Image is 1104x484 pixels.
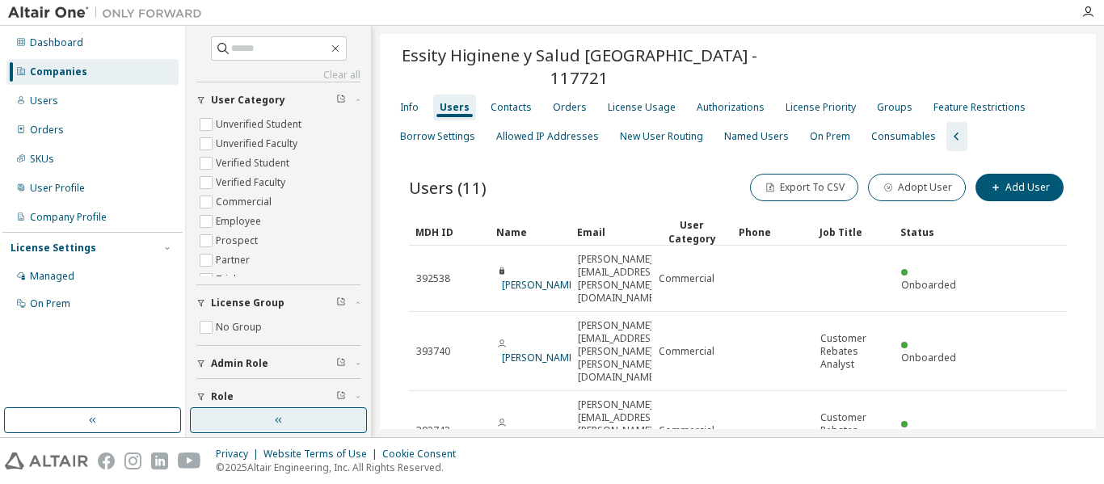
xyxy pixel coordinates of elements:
[416,272,450,285] span: 392538
[196,379,360,415] button: Role
[608,101,676,114] div: License Usage
[5,452,88,469] img: altair_logo.svg
[30,270,74,283] div: Managed
[336,357,346,370] span: Clear filter
[658,218,726,246] div: User Category
[578,253,659,305] span: [PERSON_NAME][EMAIL_ADDRESS][PERSON_NAME][DOMAIN_NAME]
[216,318,265,337] label: No Group
[216,448,263,461] div: Privacy
[178,452,201,469] img: youtube.svg
[440,101,470,114] div: Users
[211,297,284,309] span: License Group
[496,219,564,245] div: Name
[216,173,289,192] label: Verified Faculty
[211,390,234,403] span: Role
[620,130,703,143] div: New User Routing
[810,130,850,143] div: On Prem
[933,101,1026,114] div: Feature Restrictions
[30,124,64,137] div: Orders
[659,424,714,437] span: Commercial
[216,192,275,212] label: Commercial
[336,297,346,309] span: Clear filter
[409,176,487,199] span: Users (11)
[750,174,858,201] button: Export To CSV
[659,345,714,358] span: Commercial
[502,278,577,292] a: [PERSON_NAME]
[382,448,466,461] div: Cookie Consent
[786,101,856,114] div: License Priority
[196,285,360,321] button: License Group
[416,345,450,358] span: 393740
[216,270,239,289] label: Trial
[502,351,577,364] a: [PERSON_NAME]
[8,5,210,21] img: Altair One
[30,182,85,195] div: User Profile
[578,319,659,384] span: [PERSON_NAME][EMAIL_ADDRESS][PERSON_NAME][PERSON_NAME][DOMAIN_NAME]
[151,452,168,469] img: linkedin.svg
[216,250,253,270] label: Partner
[263,448,382,461] div: Website Terms of Use
[30,36,83,49] div: Dashboard
[496,130,599,143] div: Allowed IP Addresses
[820,219,887,245] div: Job Title
[416,424,450,437] span: 393743
[659,272,714,285] span: Commercial
[400,130,475,143] div: Borrow Settings
[216,212,264,231] label: Employee
[739,219,807,245] div: Phone
[820,332,887,371] span: Customer Rebates Analyst
[124,452,141,469] img: instagram.svg
[868,174,966,201] button: Adopt User
[216,231,261,250] label: Prospect
[724,130,789,143] div: Named Users
[30,153,54,166] div: SKUs
[390,44,769,89] span: Essity Higinene y Salud [GEOGRAPHIC_DATA] - 117721
[30,211,107,224] div: Company Profile
[30,297,70,310] div: On Prem
[196,346,360,381] button: Admin Role
[98,452,115,469] img: facebook.svg
[196,82,360,118] button: User Category
[975,174,1064,201] button: Add User
[211,94,285,107] span: User Category
[901,351,956,364] span: Onboarded
[415,219,483,245] div: MDH ID
[697,101,765,114] div: Authorizations
[900,219,968,245] div: Status
[578,398,659,463] span: [PERSON_NAME][EMAIL_ADDRESS][PERSON_NAME][PERSON_NAME][DOMAIN_NAME]
[491,101,532,114] div: Contacts
[877,101,912,114] div: Groups
[216,154,293,173] label: Verified Student
[577,219,645,245] div: Email
[336,390,346,403] span: Clear filter
[30,95,58,107] div: Users
[820,411,887,450] span: Customer Rebates Analyst
[216,115,305,134] label: Unverified Student
[216,134,301,154] label: Unverified Faculty
[400,101,419,114] div: Info
[211,357,268,370] span: Admin Role
[553,101,587,114] div: Orders
[216,461,466,474] p: © 2025 Altair Engineering, Inc. All Rights Reserved.
[196,69,360,82] a: Clear all
[11,242,96,255] div: License Settings
[336,94,346,107] span: Clear filter
[901,278,956,292] span: Onboarded
[871,130,936,143] div: Consumables
[30,65,87,78] div: Companies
